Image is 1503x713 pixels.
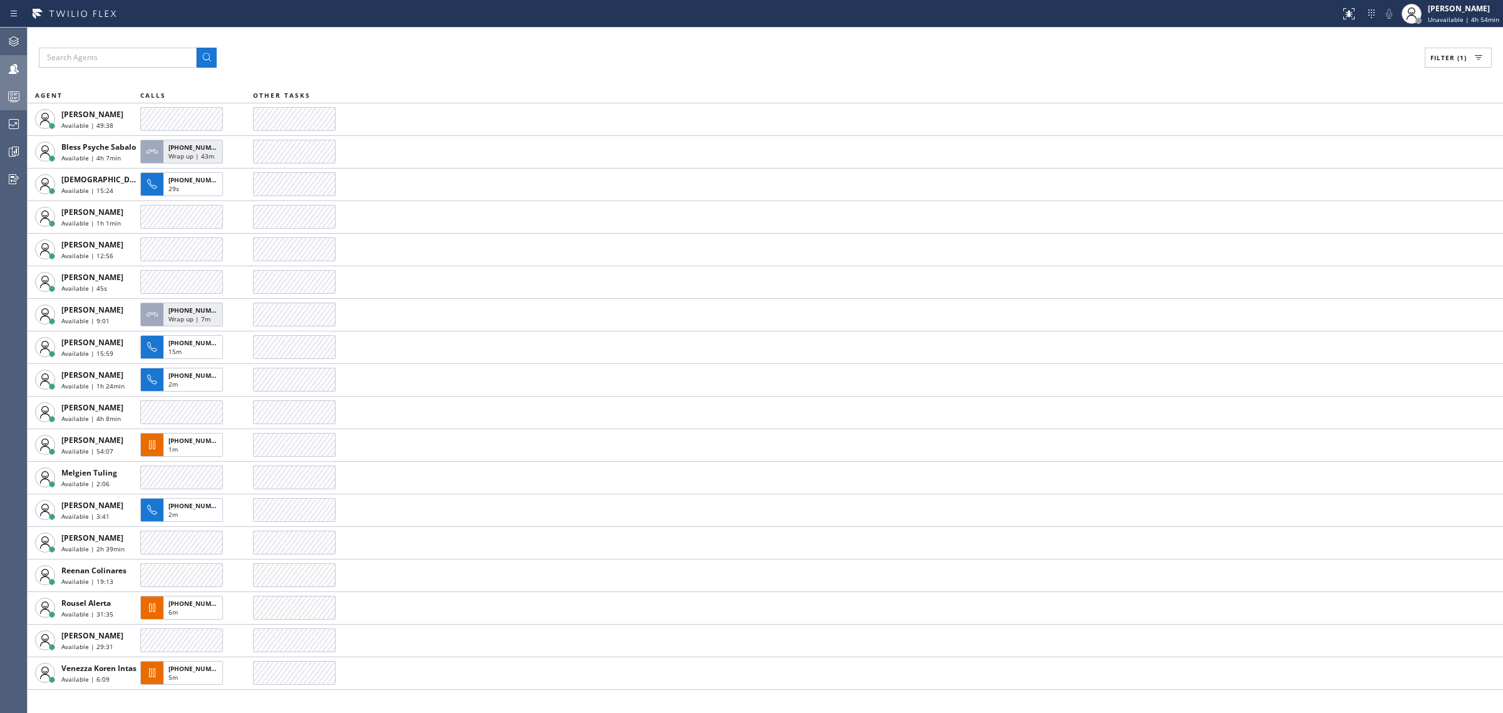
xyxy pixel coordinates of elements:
span: Unavailable | 4h 54min [1428,15,1499,24]
button: Mute [1380,5,1398,23]
button: [PHONE_NUMBER]29s [140,169,227,200]
span: [PHONE_NUMBER] [168,501,225,510]
span: 2m [168,510,178,519]
span: Available | 49:38 [61,121,113,130]
span: Available | 9:01 [61,316,110,325]
span: Melgien Tuling [61,467,117,478]
span: [PERSON_NAME] [61,500,123,511]
span: Available | 19:13 [61,577,113,586]
span: Available | 45s [61,284,107,293]
span: 2m [168,380,178,388]
span: [PERSON_NAME] [61,370,123,380]
button: [PHONE_NUMBER]6m [140,592,227,623]
button: [PHONE_NUMBER]2m [140,364,227,395]
span: [PERSON_NAME] [61,207,123,217]
input: Search Agents [39,48,197,68]
span: Available | 29:31 [61,642,113,651]
span: Available | 12:56 [61,251,113,260]
span: Available | 4h 8min [61,414,121,423]
button: [PHONE_NUMBER]15m [140,331,227,363]
span: Rousel Alerta [61,598,111,608]
button: [PHONE_NUMBER]Wrap up | 43m [140,136,227,167]
span: [PHONE_NUMBER] [168,175,225,184]
span: [PERSON_NAME] [61,630,123,641]
span: Available | 3:41 [61,512,110,521]
span: [PERSON_NAME] [61,402,123,413]
span: Wrap up | 7m [168,315,210,323]
span: 6m [168,608,178,617]
span: [PERSON_NAME] [61,109,123,120]
span: Available | 31:35 [61,610,113,618]
span: [PHONE_NUMBER] [168,143,225,152]
span: [PHONE_NUMBER] [168,338,225,347]
span: Available | 2:06 [61,479,110,488]
span: [PHONE_NUMBER] [168,599,225,608]
button: [PHONE_NUMBER]1m [140,429,227,461]
span: Reenan Colinares [61,565,127,576]
span: AGENT [35,91,63,100]
span: CALLS [140,91,166,100]
button: Filter (1) [1425,48,1492,68]
span: Available | 15:59 [61,349,113,358]
span: Venezza Koren Intas [61,663,137,674]
span: 15m [168,347,182,356]
span: 29s [168,184,179,193]
span: [PHONE_NUMBER] [168,436,225,445]
span: Available | 15:24 [61,186,113,195]
span: 5m [168,673,178,682]
span: [PHONE_NUMBER] [168,306,225,315]
button: [PHONE_NUMBER]Wrap up | 7m [140,299,227,330]
span: 1m [168,445,178,454]
span: [PERSON_NAME] [61,337,123,348]
span: Available | 1h 1min [61,219,121,227]
span: Available | 1h 24min [61,382,125,390]
span: [PERSON_NAME] [61,304,123,315]
span: [PERSON_NAME] [61,435,123,445]
span: [DEMOGRAPHIC_DATA][PERSON_NAME] [61,174,209,185]
span: [PHONE_NUMBER] [168,371,225,380]
button: [PHONE_NUMBER]2m [140,494,227,526]
span: OTHER TASKS [253,91,311,100]
span: [PERSON_NAME] [61,272,123,283]
span: [PERSON_NAME] [61,239,123,250]
div: [PERSON_NAME] [1428,3,1499,14]
span: [PHONE_NUMBER] [168,664,225,673]
span: Bless Psyche Sabalo [61,142,136,152]
span: Available | 54:07 [61,447,113,455]
span: Filter (1) [1430,53,1467,62]
span: [PERSON_NAME] [61,533,123,543]
button: [PHONE_NUMBER]5m [140,657,227,689]
span: Available | 6:09 [61,675,110,684]
span: Wrap up | 43m [168,152,214,160]
span: Available | 2h 39min [61,544,125,553]
span: Available | 4h 7min [61,154,121,162]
